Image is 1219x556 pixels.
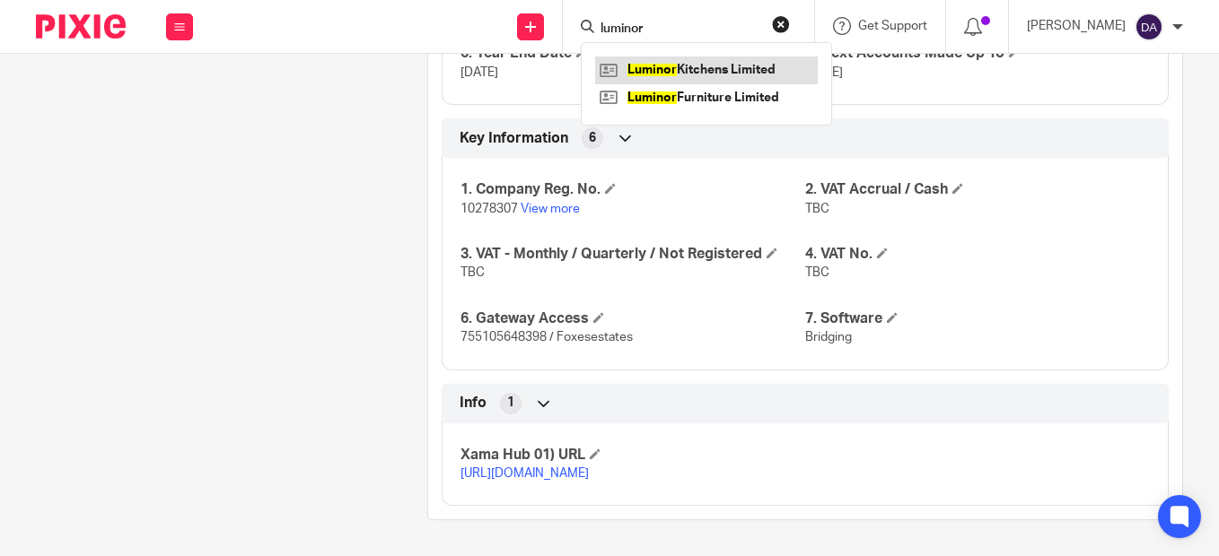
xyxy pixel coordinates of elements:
span: Bridging [805,331,852,343]
a: [URL][DOMAIN_NAME] [460,467,589,480]
span: 755105648398 / Foxesestates [460,331,633,343]
h4: 1. Company Reg. No. [460,180,805,199]
span: TBC [460,266,485,279]
h4: 4. VAT No. [805,245,1150,264]
h4: Xama Hub 01) URL [460,446,805,465]
p: [PERSON_NAME] [1027,17,1126,35]
span: Key Information [460,129,568,148]
a: View more [521,203,580,215]
h4: 6. Gateway Access [460,309,805,328]
h4: 2. VAT Accrual / Cash [805,180,1150,199]
h4: 7. Next Accounts Made Up To [805,44,1150,63]
input: Search [599,22,760,38]
h4: 7. Software [805,309,1150,328]
span: [DATE] [460,66,498,79]
button: Clear [772,15,790,33]
span: 1 [507,394,514,412]
img: Pixie [36,14,126,39]
span: TBC [805,203,829,215]
span: Info [460,394,487,413]
h4: 6. Year End Date [460,44,805,63]
img: svg%3E [1135,13,1163,41]
h4: 3. VAT - Monthly / Quarterly / Not Registered [460,245,805,264]
span: Get Support [858,20,927,32]
span: TBC [805,266,829,279]
span: 6 [589,129,596,147]
span: 10278307 [460,203,518,215]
